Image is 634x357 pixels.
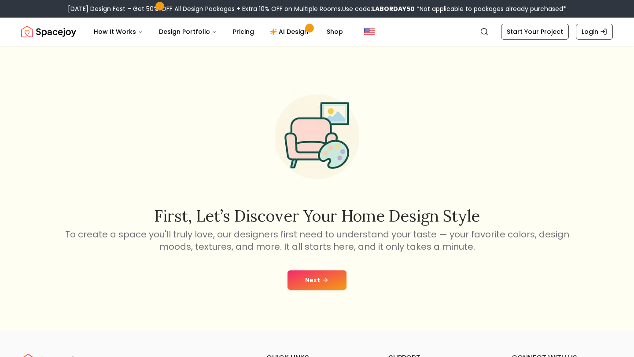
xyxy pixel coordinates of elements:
a: AI Design [263,23,318,40]
a: Shop [320,23,350,40]
img: United States [364,26,375,37]
button: Next [288,270,346,290]
h2: First, let’s discover your home design style [63,207,571,225]
img: Start Style Quiz Illustration [261,80,373,193]
span: *Not applicable to packages already purchased* [415,4,566,13]
b: LABORDAY50 [372,4,415,13]
p: To create a space you'll truly love, our designers first need to understand your taste — your fav... [63,228,571,253]
div: [DATE] Design Fest – Get 50% OFF All Design Packages + Extra 10% OFF on Multiple Rooms. [68,4,566,13]
span: Use code: [342,4,415,13]
nav: Main [87,23,350,40]
a: Pricing [226,23,261,40]
button: Design Portfolio [152,23,224,40]
nav: Global [21,18,613,46]
img: Spacejoy Logo [21,23,76,40]
a: Login [576,24,613,40]
a: Spacejoy [21,23,76,40]
a: Start Your Project [501,24,569,40]
button: How It Works [87,23,150,40]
